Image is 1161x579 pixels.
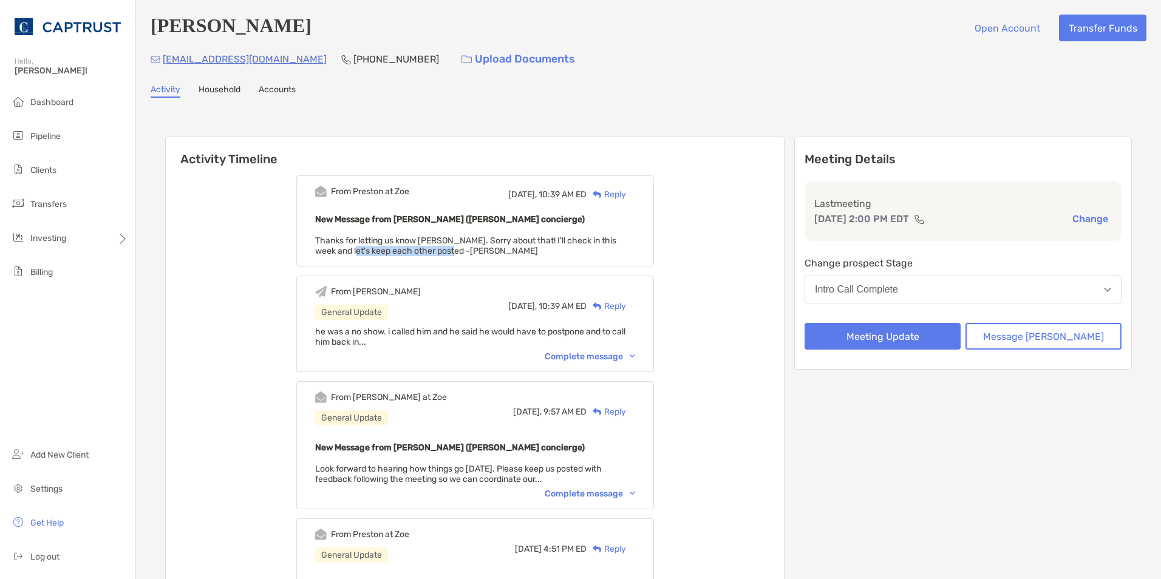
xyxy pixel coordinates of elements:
div: General Update [315,410,388,425]
img: Open dropdown arrow [1104,288,1111,292]
img: Reply icon [593,545,602,553]
span: Billing [30,267,53,277]
p: Last meeting [814,196,1112,211]
img: settings icon [11,481,26,495]
img: Event icon [315,186,327,197]
span: Get Help [30,518,64,528]
div: From Preston at Zoe [331,529,409,540]
img: dashboard icon [11,94,26,109]
div: Reply [587,405,626,418]
button: Meeting Update [805,323,961,350]
a: Upload Documents [454,46,583,72]
div: General Update [315,305,388,320]
p: Meeting Details [805,152,1122,167]
span: Settings [30,484,63,494]
img: Chevron icon [630,492,635,495]
b: New Message from [PERSON_NAME] ([PERSON_NAME] concierge) [315,442,585,453]
img: Event icon [315,286,327,297]
a: Household [199,84,240,98]
span: [DATE], [513,407,542,417]
h4: [PERSON_NAME] [151,15,312,41]
img: Email Icon [151,56,160,63]
div: From [PERSON_NAME] [331,286,421,297]
span: Thanks for letting us know [PERSON_NAME]. Sorry about that! I'll check in this week and let's kee... [315,235,616,256]
span: Add New Client [30,450,89,460]
img: button icon [461,55,472,64]
img: get-help icon [11,515,26,529]
span: Look forward to hearing how things go [DATE]. Please keep us posted with feedback following the m... [315,464,602,484]
div: From [PERSON_NAME] at Zoe [331,392,447,402]
a: Accounts [259,84,296,98]
button: Transfer Funds [1059,15,1146,41]
div: General Update [315,547,388,563]
img: Event icon [315,391,327,403]
button: Change [1069,212,1112,225]
span: he was a no show. i called him and he said he would have to postpone and to call him back in... [315,327,625,347]
div: Intro Call Complete [815,284,898,295]
img: Chevron icon [630,354,635,358]
span: Log out [30,552,60,562]
img: investing icon [11,230,26,245]
img: logout icon [11,549,26,563]
span: Dashboard [30,97,73,107]
div: Reply [587,188,626,201]
span: 10:39 AM ED [539,189,587,200]
h6: Activity Timeline [166,137,784,166]
img: Reply icon [593,408,602,416]
span: [DATE], [508,301,537,311]
span: [DATE], [508,189,537,200]
div: Complete message [545,351,635,362]
span: Pipeline [30,131,61,141]
span: 4:51 PM ED [543,544,587,554]
span: [PERSON_NAME]! [15,66,128,76]
p: [PHONE_NUMBER] [353,52,439,67]
img: pipeline icon [11,128,26,143]
span: 10:39 AM ED [539,301,587,311]
img: Reply icon [593,302,602,310]
img: add_new_client icon [11,447,26,461]
img: Event icon [315,529,327,540]
img: Reply icon [593,191,602,198]
button: Open Account [965,15,1049,41]
a: Activity [151,84,180,98]
img: billing icon [11,264,26,279]
p: [DATE] 2:00 PM EDT [814,211,909,226]
p: Change prospect Stage [805,256,1122,271]
span: Clients [30,165,56,175]
span: Transfers [30,199,67,209]
p: [EMAIL_ADDRESS][DOMAIN_NAME] [163,52,327,67]
button: Message [PERSON_NAME] [965,323,1122,350]
img: CAPTRUST Logo [15,5,121,49]
div: Complete message [545,489,635,499]
span: Investing [30,233,66,243]
span: 9:57 AM ED [543,407,587,417]
span: [DATE] [515,544,542,554]
b: New Message from [PERSON_NAME] ([PERSON_NAME] concierge) [315,214,585,225]
img: communication type [914,214,925,224]
button: Intro Call Complete [805,276,1122,303]
div: Reply [587,300,626,313]
img: clients icon [11,162,26,177]
div: From Preston at Zoe [331,186,409,197]
img: Phone Icon [341,55,351,64]
div: Reply [587,543,626,555]
img: transfers icon [11,196,26,211]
